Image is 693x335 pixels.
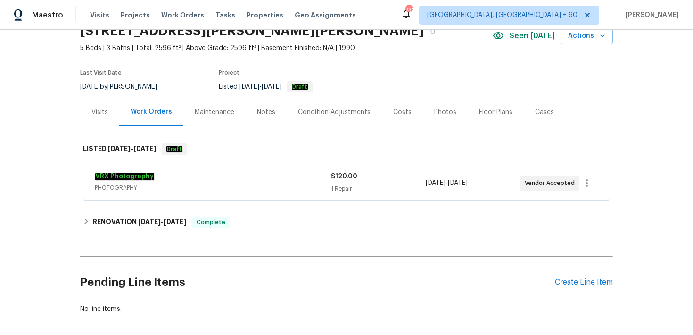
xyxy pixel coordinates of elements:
span: [DATE] [262,84,281,90]
div: LISTED [DATE]-[DATE]Draft [80,134,613,164]
span: Projects [121,10,150,20]
span: Work Orders [161,10,204,20]
h6: LISTED [83,143,156,155]
span: - [239,84,281,90]
span: [DATE] [164,218,186,225]
span: [PERSON_NAME] [622,10,679,20]
span: Vendor Accepted [525,178,578,188]
div: Floor Plans [479,108,512,117]
button: Copy Address [424,23,441,40]
span: Actions [568,30,605,42]
span: [DATE] [80,84,100,90]
div: Cases [535,108,554,117]
span: [DATE] [133,145,156,152]
h2: Pending Line Items [80,260,555,304]
span: [DATE] [239,84,259,90]
em: Draft [292,84,308,90]
div: Notes [257,108,275,117]
span: - [426,178,468,188]
span: Properties [247,10,283,20]
h2: [STREET_ADDRESS][PERSON_NAME][PERSON_NAME] [80,26,424,36]
span: PHOTOGRAPHY [95,183,331,193]
div: by [PERSON_NAME] [80,81,168,92]
div: Costs [393,108,412,117]
span: Geo Assignments [295,10,356,20]
a: VRX Photography [95,173,154,180]
span: - [138,218,186,225]
div: No line items. [80,304,613,314]
span: [DATE] [138,218,161,225]
div: Visits [91,108,108,117]
span: Visits [90,10,109,20]
div: Condition Adjustments [298,108,371,117]
em: Draft [166,146,182,152]
div: Work Orders [131,107,172,117]
span: [GEOGRAPHIC_DATA], [GEOGRAPHIC_DATA] + 60 [427,10,577,20]
span: Listed [219,84,313,90]
span: 5 Beds | 3 Baths | Total: 2596 ft² | Above Grade: 2596 ft² | Basement Finished: N/A | 1990 [80,43,493,53]
span: Maestro [32,10,63,20]
span: Last Visit Date [80,70,122,75]
div: 1 Repair [331,184,425,193]
span: Complete [193,218,229,227]
span: Project [219,70,239,75]
span: Seen [DATE] [510,31,555,41]
div: Photos [434,108,456,117]
span: $120.00 [331,173,357,180]
span: [DATE] [426,180,445,186]
span: Tasks [215,12,235,18]
div: 738 [405,6,412,15]
span: [DATE] [448,180,468,186]
span: - [108,145,156,152]
button: Actions [561,27,613,45]
div: RENOVATION [DATE]-[DATE]Complete [80,211,613,234]
h6: RENOVATION [93,217,186,228]
div: Create Line Item [555,278,613,287]
span: [DATE] [108,145,131,152]
div: Maintenance [195,108,234,117]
